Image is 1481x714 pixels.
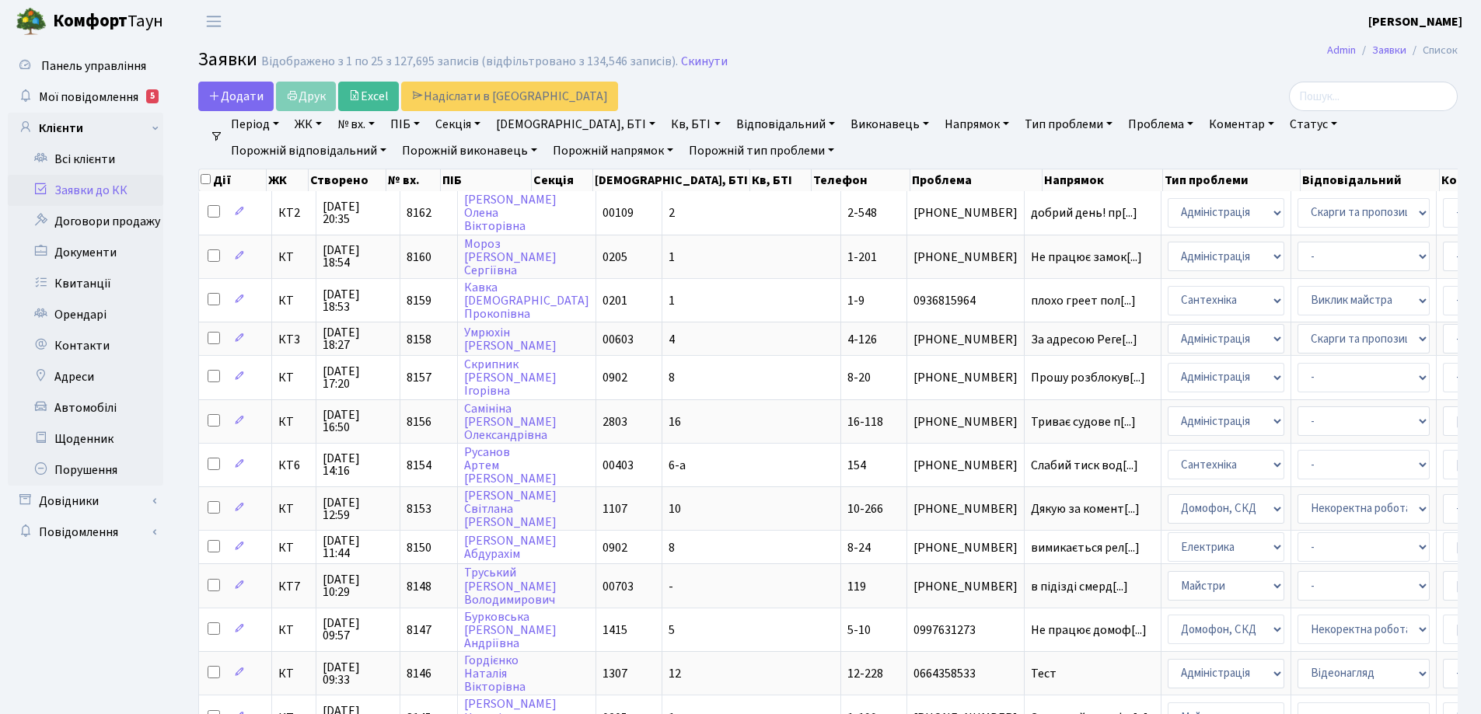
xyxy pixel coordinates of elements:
[490,111,662,138] a: [DEMOGRAPHIC_DATA], БТІ
[603,413,627,430] span: 2803
[323,244,393,269] span: [DATE] 18:54
[1406,42,1458,59] li: Список
[278,371,309,384] span: КТ
[267,169,309,191] th: ЖК
[8,82,163,113] a: Мої повідомлення5
[278,333,309,346] span: КТ3
[1368,13,1462,30] b: [PERSON_NAME]
[910,169,1043,191] th: Проблема
[8,392,163,423] a: Автомобілі
[53,9,127,33] b: Комфорт
[750,169,812,191] th: Кв, БТІ
[913,580,1018,593] span: [PHONE_NUMBER]
[323,409,393,434] span: [DATE] 16:50
[278,667,309,680] span: КТ
[1368,12,1462,31] a: [PERSON_NAME]
[1043,169,1163,191] th: Напрямок
[1031,413,1136,430] span: Триває судове п[...]
[8,299,163,330] a: Орендарі
[464,565,557,608] a: Труський[PERSON_NAME]Володимирович
[812,169,910,191] th: Телефон
[8,51,163,82] a: Панель управління
[669,413,681,430] span: 16
[323,573,393,598] span: [DATE] 10:29
[464,608,557,652] a: Бурковська[PERSON_NAME]Андріївна
[913,667,1018,680] span: 0664358533
[198,46,257,73] span: Заявки
[225,138,393,164] a: Порожній відповідальний
[278,207,309,219] span: КТ2
[603,204,634,221] span: 00109
[844,111,935,138] a: Виконавець
[8,517,163,548] a: Повідомлення
[847,292,864,309] span: 1-9
[386,169,440,191] th: № вх.
[323,326,393,351] span: [DATE] 18:27
[532,169,593,191] th: Секція
[323,535,393,559] span: [DATE] 11:44
[669,578,673,595] span: -
[603,500,627,517] span: 1107
[1031,457,1138,474] span: Слабий тиск вод[...]
[39,89,138,106] span: Мої повідомлення
[1284,111,1343,138] a: Статус
[407,413,431,430] span: 8156
[913,542,1018,554] span: [PHONE_NUMBER]
[1031,578,1128,595] span: в підізді смерд[...]
[464,235,557,279] a: Мороз[PERSON_NAME]Сергіївна
[1031,331,1137,348] span: За адресою Реге[...]
[847,500,883,517] span: 10-266
[53,9,163,35] span: Таун
[8,144,163,175] a: Всі клієнти
[913,371,1018,384] span: [PHONE_NUMBER]
[603,622,627,639] span: 1415
[603,331,634,348] span: 00603
[1304,34,1481,67] nav: breadcrumb
[8,361,163,392] a: Адреси
[464,400,557,444] a: Самініна[PERSON_NAME]Олександрівна
[331,111,381,138] a: № вх.
[847,578,866,595] span: 119
[41,57,146,75] span: Панель управління
[1031,500,1140,517] span: Дякую за комент[...]
[407,249,431,266] span: 8160
[913,624,1018,636] span: 0997631273
[225,111,285,138] a: Період
[603,578,634,595] span: 00703
[1031,249,1142,266] span: Не працює замок[...]
[261,54,678,69] div: Відображено з 1 по 25 з 127,695 записів (відфільтровано з 134,546 записів).
[407,500,431,517] span: 8153
[464,324,557,354] a: Умрюхін[PERSON_NAME]
[1163,169,1301,191] th: Тип проблеми
[8,268,163,299] a: Квитанції
[407,457,431,474] span: 8154
[669,369,675,386] span: 8
[1031,622,1147,639] span: Не працює домоф[...]
[429,111,487,138] a: Секція
[309,169,386,191] th: Створено
[464,487,557,531] a: [PERSON_NAME]Світлана[PERSON_NAME]
[547,138,679,164] a: Порожній напрямок
[464,191,557,235] a: [PERSON_NAME]ОленаВікторівна
[194,9,233,34] button: Переключити навігацію
[1031,369,1145,386] span: Прошу розблокув[...]
[407,622,431,639] span: 8147
[288,111,328,138] a: ЖК
[407,292,431,309] span: 8159
[1018,111,1119,138] a: Тип проблеми
[278,503,309,515] span: КТ
[913,251,1018,263] span: [PHONE_NUMBER]
[669,292,675,309] span: 1
[8,455,163,486] a: Порушення
[603,249,627,266] span: 0205
[8,237,163,268] a: Документи
[278,416,309,428] span: КТ
[669,539,675,556] span: 8
[847,539,871,556] span: 8-24
[603,369,627,386] span: 0902
[665,111,726,138] a: Кв, БТІ
[913,294,1018,307] span: 0936815964
[847,665,883,682] span: 12-228
[847,204,877,221] span: 2-548
[669,622,675,639] span: 5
